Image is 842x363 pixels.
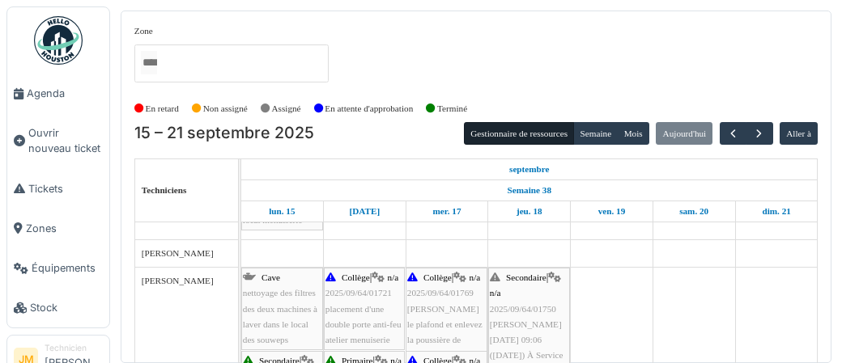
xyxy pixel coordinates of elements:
a: Zones [7,209,109,248]
a: Tickets [7,169,109,209]
div: | [325,270,403,348]
a: Équipements [7,248,109,288]
img: Badge_color-CXgf-gQk.svg [34,16,83,65]
span: n/a [490,288,501,298]
span: Collège [342,272,370,282]
a: 19 septembre 2025 [594,201,630,222]
span: 2025/09/64/01750 [490,304,556,314]
a: Agenda [7,74,109,113]
span: Cave [262,272,280,282]
div: | [407,270,486,363]
a: Stock [7,288,109,327]
label: Assigné [272,102,301,116]
span: suite de la peinture plafond et mur petit local menuiserie [243,184,315,225]
button: Semaine [573,122,618,145]
button: Précédent [720,122,746,146]
span: Secondaire [506,272,546,282]
label: En retard [146,102,179,116]
a: 18 septembre 2025 [512,201,546,222]
a: Semaine 38 [504,180,555,200]
span: 2025/09/64/01769 [407,288,474,298]
span: Agenda [27,86,103,101]
label: En attente d'approbation [325,102,413,116]
span: [PERSON_NAME] le plafond et enlevez la poussière de menuiserie [407,304,483,361]
a: 17 septembre 2025 [429,201,466,222]
button: Aller à [780,122,818,145]
button: Suivant [746,122,772,146]
label: Zone [134,24,153,38]
span: nettoyage des filtres des deux machines à laver dans le local des souweps [243,288,317,344]
label: Non assigné [203,102,248,116]
button: Aujourd'hui [656,122,712,145]
span: Collège [423,272,452,282]
a: 21 septembre 2025 [758,201,794,222]
div: Technicien [45,342,103,354]
button: Mois [617,122,649,145]
span: placement d'une double porte anti-feu atelier menuiserie [325,304,402,344]
input: Tous [141,51,157,74]
a: 16 septembre 2025 [346,201,385,222]
a: Ouvrir nouveau ticket [7,113,109,168]
span: [PERSON_NAME] [142,248,214,258]
span: n/a [470,272,481,282]
span: Techniciens [142,185,187,195]
span: Stock [30,300,103,315]
span: [PERSON_NAME] [142,276,214,285]
span: 2025/09/64/01721 [325,288,392,298]
span: Ouvrir nouveau ticket [28,125,103,156]
span: Équipements [32,260,103,276]
span: Tickets [28,181,103,196]
span: n/a [388,272,399,282]
a: 15 septembre 2025 [505,159,554,179]
a: 20 septembre 2025 [675,201,712,222]
label: Terminé [437,102,467,116]
span: Zones [26,221,103,236]
h2: 15 – 21 septembre 2025 [134,124,314,143]
a: 15 septembre 2025 [265,201,299,222]
button: Gestionnaire de ressources [464,122,574,145]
